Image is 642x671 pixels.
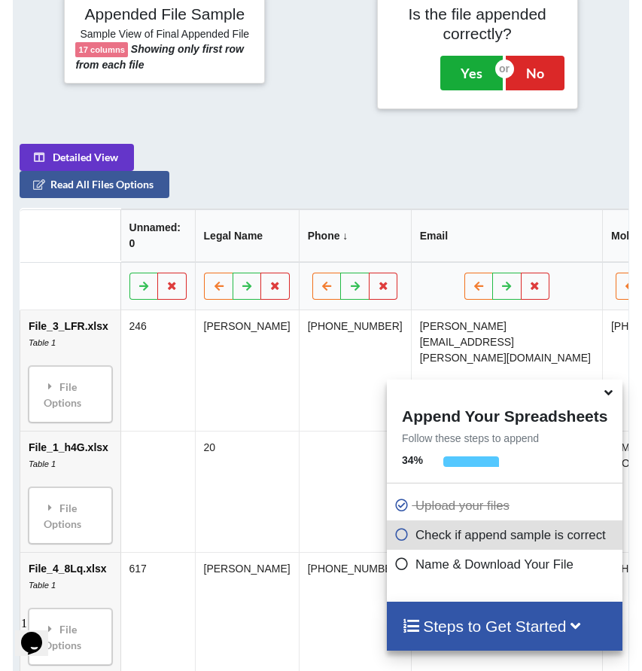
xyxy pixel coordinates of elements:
button: Read All Files Options [20,171,169,198]
div: File Options [33,613,108,660]
b: 17 columns [78,45,125,54]
h4: Steps to Get Started [402,617,607,636]
td: 246 [120,310,195,431]
b: 34 % [402,454,423,466]
th: Phone ↓ [299,209,411,262]
p: Name & Download Your File [394,555,619,574]
th: Legal Name [195,209,299,262]
h4: Appended File Sample [75,5,254,26]
td: [PHONE_NUMBER] [299,310,411,431]
div: File Options [33,371,108,418]
p: Upload your files [394,496,619,515]
i: Table 1 [29,459,56,468]
td: File_1_h4G.xlsx [20,431,120,552]
i: Table 1 [29,338,56,347]
td: 20 [195,431,299,552]
button: Yes [440,56,503,90]
button: Detailed View [20,144,134,171]
td: File_3_LFR.xlsx [20,310,120,431]
th: Unnamed: 0 [120,209,195,262]
h4: Is the file appended correctly? [388,5,567,42]
h4: Append Your Spreadsheets [387,403,622,425]
div: File Options [33,492,108,539]
b: Showing only first row from each file [75,43,244,71]
h6: Sample View of Final Appended File [75,28,254,43]
iframe: chat widget [15,611,63,656]
p: Follow these steps to append [387,431,622,446]
p: Check if append sample is correct [394,526,619,544]
td: [PERSON_NAME] [195,310,299,431]
button: No [506,56,564,90]
td: [PERSON_NAME][EMAIL_ADDRESS][PERSON_NAME][DOMAIN_NAME] [411,310,602,431]
th: Email [411,209,602,262]
i: Table 1 [29,581,56,590]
